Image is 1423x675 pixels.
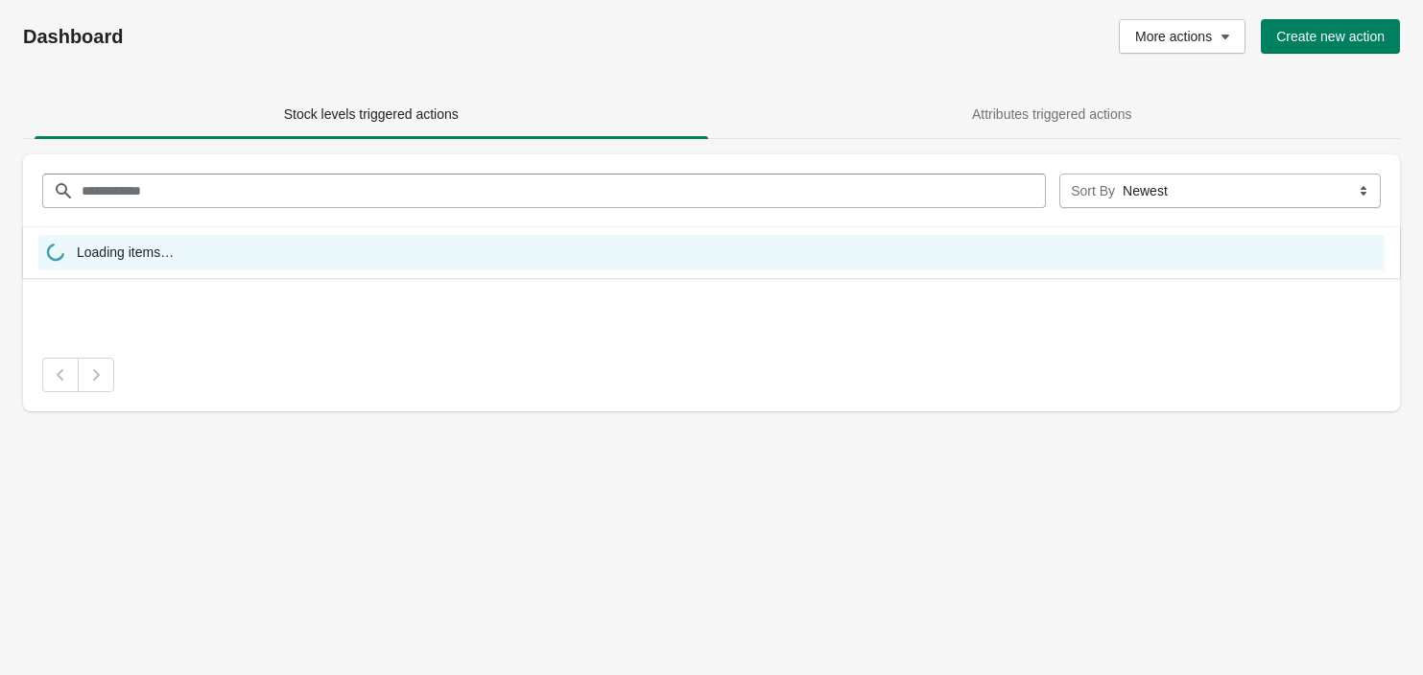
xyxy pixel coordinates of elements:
h1: Dashboard [23,25,613,48]
span: Create new action [1276,29,1385,44]
span: Stock levels triggered actions [284,106,459,122]
nav: Pagination [42,358,1381,392]
span: More actions [1135,29,1212,44]
span: Attributes triggered actions [972,106,1132,122]
button: Create new action [1261,19,1400,54]
button: More actions [1119,19,1245,54]
span: Loading items… [77,243,174,267]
